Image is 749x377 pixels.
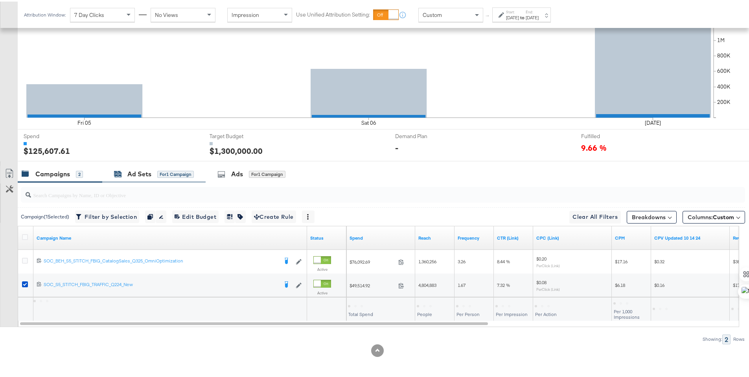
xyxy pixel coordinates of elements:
[654,257,664,263] span: $0.32
[722,333,731,343] div: 2
[232,10,259,17] span: Impression
[37,233,304,240] a: Your campaign name.
[44,280,278,286] div: SOC_S5_STITCH_FBIG_TRAFFIC_Q224_New
[74,10,104,17] span: 7 Day Clicks
[536,285,560,290] sub: Per Click (Link)
[350,257,395,263] span: $76,092.69
[210,131,269,139] span: Target Budget
[418,257,436,263] span: 1,360,256
[313,289,331,294] label: Active
[506,13,519,19] div: [DATE]
[713,212,734,219] span: Custom
[252,209,296,222] button: Create Rule
[456,310,480,316] span: Per Person
[77,118,91,125] text: Fri 05
[569,209,621,222] button: Clear All Filters
[296,9,370,17] label: Use Unified Attribution Setting:
[44,280,278,288] a: SOC_S5_STITCH_FBIG_TRAFFIC_Q224_New
[418,281,436,286] span: 4,804,883
[24,144,70,155] div: $125,607.61
[31,183,679,198] input: Search Campaigns by Name, ID or Objective
[581,131,640,139] span: Fulfilled
[497,233,530,240] a: The number of clicks received on a link in your ad divided by the number of impressions.
[519,13,526,19] strong: to
[614,307,640,318] span: Per 1,000 Impressions
[35,168,70,177] div: Campaigns
[497,281,510,286] span: 7.32 %
[350,233,412,240] a: The total amount spent to date.
[44,256,278,262] div: SOC_BEH_S5_STITCH_FBIG_CatalogSales_Q325_OmniOptimization
[395,140,398,152] div: -
[688,212,734,220] span: Columns:
[645,118,661,125] text: [DATE]
[526,8,539,13] label: End:
[348,310,373,316] span: Total Spend
[44,256,278,264] a: SOC_BEH_S5_STITCH_FBIG_CatalogSales_Q325_OmniOptimization
[627,209,677,222] button: Breakdowns
[350,281,395,287] span: $49,514.92
[418,233,451,240] a: The number of people your ad was served to.
[76,169,83,176] div: 2
[231,168,243,177] div: Ads
[361,118,376,125] text: Sat 06
[458,257,466,263] span: 3.26
[77,211,137,220] span: Filter by Selection
[536,262,560,266] sub: Per Click (Link)
[615,281,625,286] span: $6.18
[572,211,618,220] span: Clear All Filters
[24,131,83,139] span: Spend
[536,278,547,284] span: $0.08
[484,13,491,16] span: ↑
[458,233,491,240] a: The average number of times your ad was served to each person.
[210,144,263,155] div: $1,300,000.00
[254,211,294,220] span: Create Rule
[395,131,454,139] span: Demand Plan
[21,212,69,219] div: Campaign ( 1 Selected)
[615,233,648,240] a: The average cost you've paid to have 1,000 impressions of your ad.
[654,233,727,240] a: Updated Adobe CPV
[536,254,547,260] span: $0.20
[172,209,219,222] button: Edit Budget
[155,10,178,17] span: No Views
[310,233,343,240] a: Shows the current state of your Ad Campaign.
[496,310,528,316] span: Per Impression
[249,169,285,176] div: for 1 Campaign
[733,335,745,340] div: Rows
[313,265,331,270] label: Active
[175,211,216,220] span: Edit Budget
[24,11,66,16] div: Attribution Window:
[458,281,466,286] span: 1.67
[702,335,722,340] div: Showing:
[654,281,664,286] span: $0.16
[526,13,539,19] div: [DATE]
[506,8,519,13] label: Start:
[75,209,139,222] button: Filter by Selection
[157,169,194,176] div: for 1 Campaign
[536,233,609,240] a: The average cost for each link click you've received from your ad.
[615,257,628,263] span: $17.16
[683,209,745,222] button: Columns:Custom
[581,140,607,151] span: 9.66 %
[423,10,442,17] span: Custom
[535,310,557,316] span: Per Action
[127,168,151,177] div: Ad Sets
[417,310,432,316] span: People
[497,257,510,263] span: 8.44 %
